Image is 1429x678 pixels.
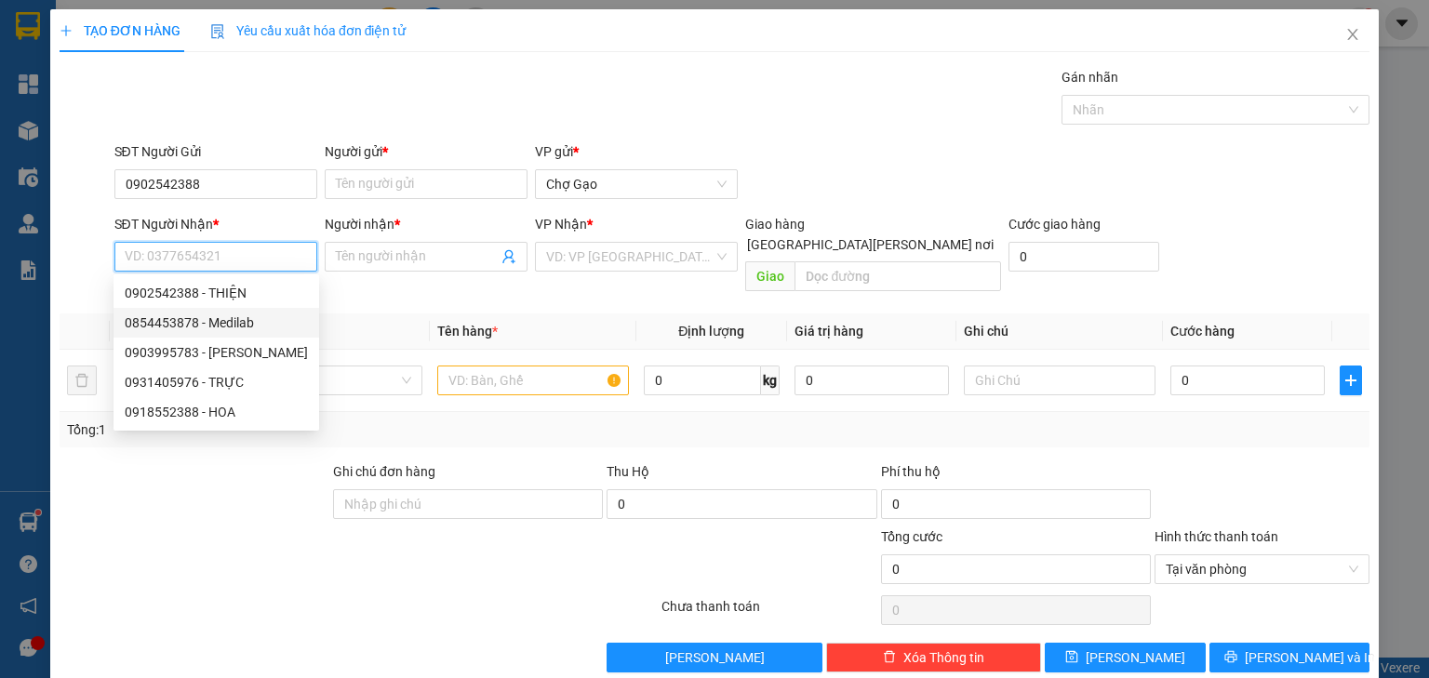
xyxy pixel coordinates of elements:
button: printer[PERSON_NAME] và In [1209,643,1370,672]
span: delete [883,650,896,665]
button: save[PERSON_NAME] [1045,643,1206,672]
span: Yêu cầu xuất hóa đơn điện tử [210,23,407,38]
span: plus [60,24,73,37]
div: 0903995783 - [PERSON_NAME] [125,342,308,363]
input: Cước giao hàng [1008,242,1159,272]
label: Hình thức thanh toán [1155,529,1278,544]
span: Giao [745,261,795,291]
div: Tổng: 1 [67,419,553,440]
span: Chợ Gạo [546,170,727,198]
label: Ghi chú đơn hàng [333,464,435,479]
span: Giá trị hàng [795,324,863,339]
span: [PERSON_NAME] và In [1245,647,1375,668]
span: TẠO ĐƠN HÀNG [60,23,180,38]
span: user-add [501,249,516,264]
span: Xóa Thông tin [903,647,984,668]
span: plus [1341,373,1361,388]
span: Thu Hộ [607,464,649,479]
div: VP gửi [535,141,738,162]
span: close [1345,27,1360,42]
span: Tên hàng [437,324,498,339]
span: kg [761,366,780,395]
span: [GEOGRAPHIC_DATA][PERSON_NAME] nơi [740,234,1001,255]
span: Giao hàng [745,217,805,232]
input: Dọc đường [795,261,1001,291]
button: deleteXóa Thông tin [826,643,1041,672]
span: Tại văn phòng [1166,555,1358,583]
span: Tổng cước [881,529,942,544]
div: Người gửi [325,141,528,162]
div: SĐT Người Nhận [114,214,317,234]
span: Cước hàng [1170,324,1235,339]
span: save [1065,650,1078,665]
span: Khác [241,366,410,394]
div: 0931405976 - TRỰC [114,367,319,397]
div: 0854453878 - Medilab [114,308,319,338]
text: CGTLT1510250023 [87,88,339,121]
div: 0902542388 - THIỆN [114,278,319,308]
div: Người nhận [325,214,528,234]
span: VP Nhận [535,217,587,232]
label: Gán nhãn [1062,70,1118,85]
div: 0854453878 - Medilab [125,312,308,333]
span: Định lượng [678,324,744,339]
th: Ghi chú [956,313,1163,350]
input: Ghi Chú [964,366,1155,395]
img: icon [210,24,225,39]
button: delete [67,366,97,395]
button: plus [1340,366,1362,395]
div: 0918552388 - HOA [114,397,319,427]
input: 0 [795,366,949,395]
span: [PERSON_NAME] [665,647,765,668]
div: Phí thu hộ [881,461,1151,489]
input: VD: Bàn, Ghế [437,366,629,395]
div: Chưa thanh toán [660,596,878,629]
div: 0931405976 - TRỰC [125,372,308,392]
div: 0903995783 - PHONG [114,338,319,367]
button: [PERSON_NAME] [607,643,821,672]
div: 0918552388 - HOA [125,402,308,422]
button: Close [1327,9,1379,61]
span: printer [1224,650,1237,665]
label: Cước giao hàng [1008,217,1101,232]
div: SĐT Người Gửi [114,141,317,162]
div: 0902542388 - THIỆN [125,283,308,303]
span: [PERSON_NAME] [1086,647,1185,668]
input: Ghi chú đơn hàng [333,489,603,519]
div: Chợ Gạo [10,133,414,182]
